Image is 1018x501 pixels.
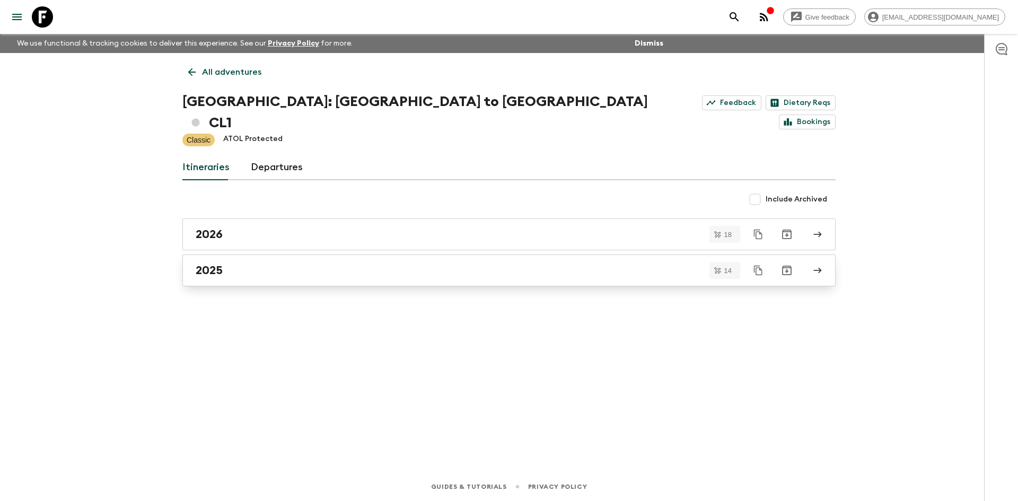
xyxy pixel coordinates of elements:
a: Itineraries [182,155,230,180]
span: 18 [718,231,738,238]
p: All adventures [202,66,261,78]
a: 2026 [182,218,836,250]
button: Duplicate [749,261,768,280]
span: Include Archived [766,194,827,205]
a: Feedback [702,95,761,110]
button: Archive [776,224,797,245]
button: search adventures [724,6,745,28]
a: Dietary Reqs [766,95,836,110]
a: Privacy Policy [268,40,319,47]
button: Dismiss [632,36,666,51]
a: Guides & Tutorials [431,481,507,493]
a: 2025 [182,254,836,286]
h1: [GEOGRAPHIC_DATA]: [GEOGRAPHIC_DATA] to [GEOGRAPHIC_DATA] CL1 [182,91,651,134]
p: ATOL Protected [223,134,283,146]
p: Classic [187,135,210,145]
a: Departures [251,155,303,180]
span: [EMAIL_ADDRESS][DOMAIN_NAME] [876,13,1005,21]
a: Give feedback [783,8,856,25]
a: Privacy Policy [528,481,587,493]
button: menu [6,6,28,28]
button: Duplicate [749,225,768,244]
a: Bookings [779,115,836,129]
div: [EMAIL_ADDRESS][DOMAIN_NAME] [864,8,1005,25]
button: Archive [776,260,797,281]
span: 14 [718,267,738,274]
p: We use functional & tracking cookies to deliver this experience. See our for more. [13,34,357,53]
a: All adventures [182,61,267,83]
h2: 2026 [196,227,223,241]
h2: 2025 [196,263,223,277]
span: Give feedback [800,13,855,21]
